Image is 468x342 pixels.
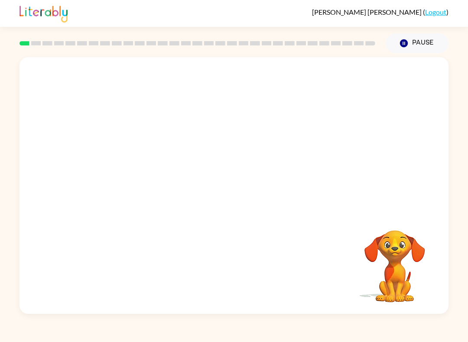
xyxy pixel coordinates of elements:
[312,8,448,16] div: ( )
[19,3,68,23] img: Literably
[386,33,448,53] button: Pause
[351,217,438,303] video: Your browser must support playing .mp4 files to use Literably. Please try using another browser.
[425,8,446,16] a: Logout
[312,8,423,16] span: [PERSON_NAME] [PERSON_NAME]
